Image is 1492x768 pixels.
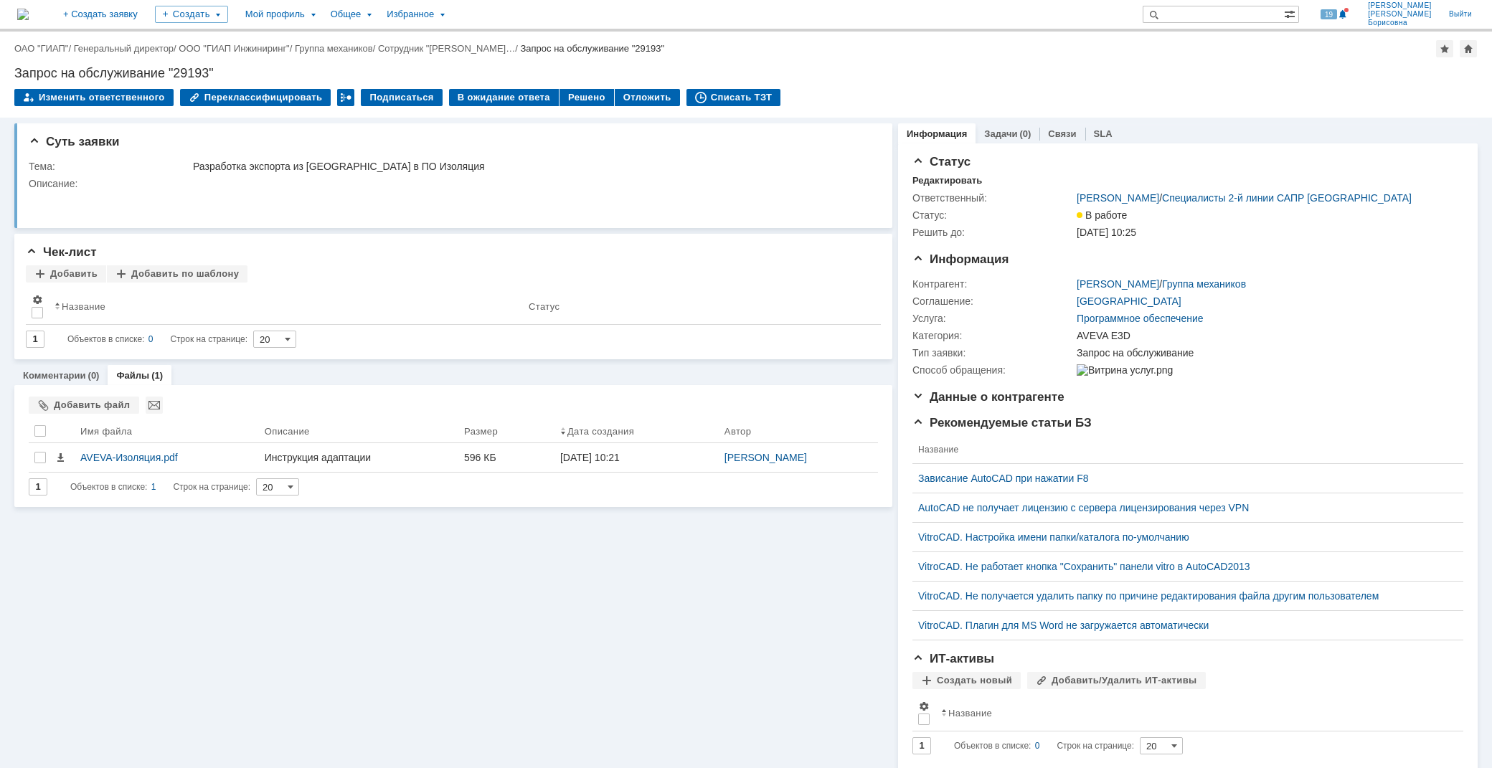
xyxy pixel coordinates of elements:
span: В работе [1077,209,1127,221]
span: [PERSON_NAME] [1368,1,1432,10]
span: Скачать файл [55,452,66,463]
a: Задачи [984,128,1017,139]
th: Название [912,436,1452,464]
a: Файлы [116,370,149,381]
a: [PERSON_NAME] [724,452,807,463]
a: VitroCAD. Не получается удалить папку по причине редактирования файла другим пользователем [918,590,1446,602]
div: [DATE] 10:21 [560,452,620,463]
th: Имя файла [75,419,259,443]
a: Перейти на домашнюю страницу [17,9,29,20]
span: Объектов в списке: [67,334,144,344]
a: Сотрудник "[PERSON_NAME]… [378,43,515,54]
th: Название [49,288,523,325]
div: 1 [151,478,156,496]
div: / [1077,192,1412,204]
span: Настройки [32,294,43,305]
div: Название [62,301,105,312]
a: [PERSON_NAME] [1077,278,1159,290]
div: Запрос на обслуживание [1077,347,1455,359]
div: Соглашение: [912,295,1074,307]
div: 0 [1035,737,1040,754]
span: Объектов в списке: [954,741,1031,751]
div: (0) [1019,128,1031,139]
a: Группа механиков [295,43,373,54]
div: Тема: [29,161,190,172]
div: Статус: [912,209,1074,221]
a: Программное обеспечение [1077,313,1204,324]
div: (1) [151,370,163,381]
a: AutoCAD не получает лицензию с сервера лицензирования через VPN [918,502,1446,513]
a: [PERSON_NAME] [1077,192,1159,204]
div: Тип заявки: [912,347,1074,359]
span: Расширенный поиск [1284,6,1298,20]
img: Витрина услуг.png [1077,364,1173,376]
th: Автор [719,419,878,443]
a: ООО "ГИАП Инжиниринг" [179,43,289,54]
a: Связи [1048,128,1076,139]
div: Дата создания [567,426,634,437]
a: Информация [907,128,967,139]
th: Статус [523,288,869,325]
div: Решить до: [912,227,1074,238]
div: / [378,43,521,54]
div: Ответственный: [912,192,1074,204]
div: Способ обращения: [912,364,1074,376]
div: (0) [88,370,100,381]
div: Услуга: [912,313,1074,324]
a: Генеральный директор [74,43,174,54]
div: Отправить выбранные файлы [146,397,163,414]
span: [DATE] 10:25 [1077,227,1136,238]
div: 0 [148,331,154,348]
th: Название [935,695,1452,731]
div: / [179,43,295,54]
a: ОАО "ГИАП" [14,43,68,54]
i: Строк на странице: [954,737,1134,754]
span: Чек-лист [26,245,97,259]
a: SLA [1094,128,1113,139]
div: Автор [724,426,752,437]
div: / [295,43,378,54]
a: [GEOGRAPHIC_DATA] [1077,295,1181,307]
a: Группа механиков [1162,278,1246,290]
div: Статус [529,301,559,312]
span: Суть заявки [29,135,119,148]
div: Добавить в избранное [1436,40,1453,57]
div: Название [948,708,992,719]
div: Создать [155,6,228,23]
span: Рекомендуемые статьи БЗ [912,416,1092,430]
div: / [74,43,179,54]
a: VitroCAD. Плагин для MS Word не загружается автоматически [918,620,1446,631]
span: 19 [1321,9,1337,19]
a: VitroCAD. Не работает кнопка "Сохранить" панели vitro в AutoCAD2013 [918,561,1446,572]
span: ИТ-активы [912,652,994,665]
div: / [14,43,74,54]
div: Размер [464,426,498,437]
a: Зависание AutoCAD при нажатии F8 [918,473,1446,484]
i: Строк на странице: [67,331,247,348]
span: Борисовна [1368,19,1432,27]
div: Работа с массовостью [337,89,354,106]
th: Дата создания [554,419,719,443]
a: VitroCAD. Настройка имени папки/каталога по-умолчанию [918,531,1446,543]
div: Контрагент: [912,278,1074,290]
span: Данные о контрагенте [912,390,1064,404]
div: AVEVA-Изоляция.pdf [80,452,253,463]
div: Редактировать [912,175,982,186]
th: Размер [458,419,554,443]
div: Запрос на обслуживание "29193" [520,43,664,54]
span: Настройки [918,701,930,712]
i: Строк на странице: [70,478,250,496]
div: Сделать домашней страницей [1460,40,1477,57]
div: / [1077,278,1246,290]
span: Объектов в списке: [70,482,147,492]
span: [PERSON_NAME] [1368,10,1432,19]
div: AVEVA E3D [1077,330,1455,341]
div: 596 КБ [464,452,549,463]
div: Имя файла [80,426,132,437]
